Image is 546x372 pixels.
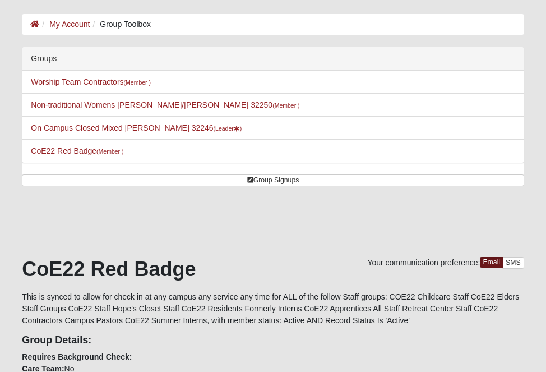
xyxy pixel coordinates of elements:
small: (Member ) [96,148,123,155]
a: Email [480,257,503,268]
small: (Member ) [272,102,299,109]
h4: Group Details: [22,334,524,347]
small: (Member ) [124,79,151,86]
li: Group Toolbox [90,19,151,30]
small: (Leader ) [214,125,242,132]
span: Your communication preference: [367,258,480,267]
strong: Requires Background Check: [22,352,132,361]
a: Group Signups [22,174,524,186]
div: Groups [22,47,523,71]
a: On Campus Closed Mixed [PERSON_NAME] 32246(Leader) [31,123,242,132]
h1: CoE22 Red Badge [22,257,524,281]
a: My Account [49,20,90,29]
a: CoE22 Red Badge(Member ) [31,146,123,155]
a: Worship Team Contractors(Member ) [31,77,151,86]
a: Non-traditional Womens [PERSON_NAME]/[PERSON_NAME] 32250(Member ) [31,100,299,109]
a: SMS [502,257,524,269]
